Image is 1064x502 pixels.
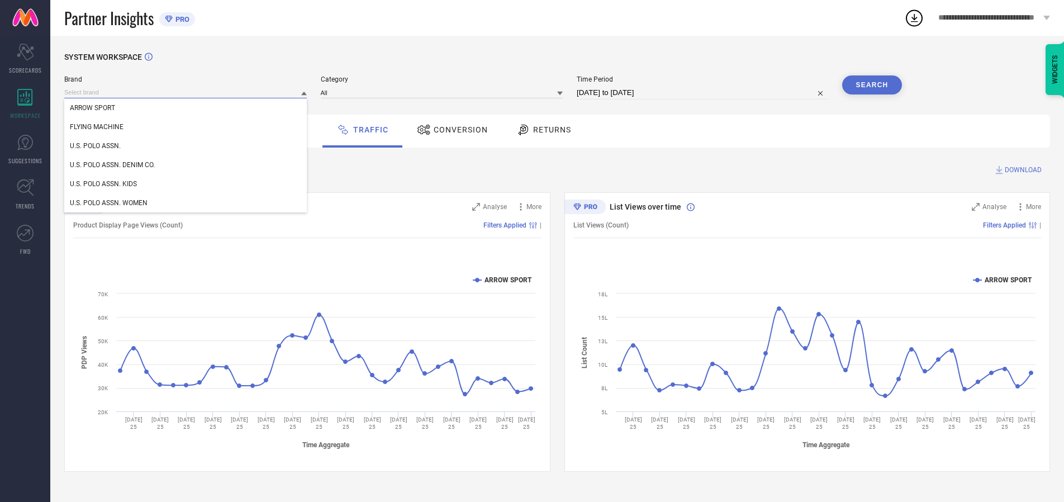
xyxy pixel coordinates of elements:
div: U.S. POLO ASSN. DENIM CO. [64,155,307,174]
text: [DATE] 25 [837,416,854,430]
text: [DATE] 25 [757,416,775,430]
text: 13L [598,338,608,344]
span: U.S. POLO ASSN. DENIM CO. [70,161,155,169]
text: [DATE] 25 [624,416,642,430]
div: U.S. POLO ASSN. [64,136,307,155]
text: 10L [598,362,608,368]
span: Analyse [982,203,1006,211]
text: [DATE] 25 [496,416,514,430]
span: Analyse [483,203,507,211]
text: 40K [98,362,108,368]
text: [DATE] 25 [151,416,169,430]
span: Conversion [434,125,488,134]
span: SUGGESTIONS [8,157,42,165]
text: [DATE] 25 [518,416,535,430]
text: 20K [98,409,108,415]
span: More [1026,203,1041,211]
text: [DATE] 25 [943,416,960,430]
span: List Views (Count) [573,221,629,229]
svg: Zoom [472,203,480,211]
text: 70K [98,291,108,297]
text: [DATE] 25 [178,416,195,430]
span: More [526,203,541,211]
span: SCORECARDS [9,66,42,74]
span: Returns [533,125,571,134]
tspan: Time Aggregate [302,441,350,449]
input: Select time period [577,86,828,100]
text: 50K [98,338,108,344]
div: U.S. POLO ASSN. WOMEN [64,193,307,212]
text: [DATE] 25 [469,416,487,430]
span: U.S. POLO ASSN. KIDS [70,180,137,188]
text: [DATE] 25 [390,416,407,430]
text: [DATE] 25 [704,416,721,430]
text: [DATE] 25 [677,416,695,430]
div: ARROW SPORT [64,98,307,117]
div: Open download list [904,8,924,28]
span: Brand [64,75,307,83]
span: TRENDS [16,202,35,210]
span: WORKSPACE [10,111,41,120]
span: ARROW SPORT [70,104,115,112]
text: [DATE] 25 [443,416,460,430]
span: U.S. POLO ASSN. WOMEN [70,199,148,207]
tspan: List Count [581,337,588,368]
text: [DATE] 25 [125,416,142,430]
text: [DATE] 25 [231,416,248,430]
div: U.S. POLO ASSN. KIDS [64,174,307,193]
span: PRO [173,15,189,23]
span: List Views over time [610,202,681,211]
span: Filters Applied [983,221,1026,229]
text: [DATE] 25 [863,416,881,430]
span: FLYING MACHINE [70,123,123,131]
span: Category [321,75,563,83]
text: [DATE] 25 [416,416,434,430]
text: [DATE] 25 [916,416,934,430]
span: | [540,221,541,229]
span: Partner Insights [64,7,154,30]
text: [DATE] 25 [651,416,668,430]
svg: Zoom [972,203,980,211]
text: [DATE] 25 [337,416,354,430]
text: 8L [601,385,608,391]
text: ARROW SPORT [985,276,1032,284]
span: Time Period [577,75,828,83]
tspan: PDP Views [80,336,88,369]
text: 15L [598,315,608,321]
span: DOWNLOAD [1005,164,1042,176]
span: SYSTEM WORKSPACE [64,53,142,61]
span: | [1039,221,1041,229]
text: ARROW SPORT [484,276,532,284]
tspan: Time Aggregate [802,441,849,449]
text: [DATE] 25 [783,416,801,430]
span: U.S. POLO ASSN. [70,142,121,150]
text: [DATE] 25 [364,416,381,430]
text: [DATE] 25 [1018,416,1035,430]
text: [DATE] 25 [205,416,222,430]
text: [DATE] 25 [970,416,987,430]
input: Select brand [64,87,307,98]
span: Product Display Page Views (Count) [73,221,183,229]
text: 60K [98,315,108,321]
span: FWD [20,247,31,255]
div: Premium [564,200,606,216]
text: 5L [601,409,608,415]
text: [DATE] 25 [996,416,1013,430]
span: Traffic [353,125,388,134]
div: FLYING MACHINE [64,117,307,136]
text: [DATE] 25 [810,416,828,430]
text: [DATE] 25 [284,416,301,430]
text: [DATE] 25 [311,416,328,430]
button: Search [842,75,902,94]
text: [DATE] 25 [890,416,907,430]
text: [DATE] 25 [258,416,275,430]
text: 30K [98,385,108,391]
span: Filters Applied [483,221,526,229]
text: [DATE] 25 [730,416,748,430]
text: 18L [598,291,608,297]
